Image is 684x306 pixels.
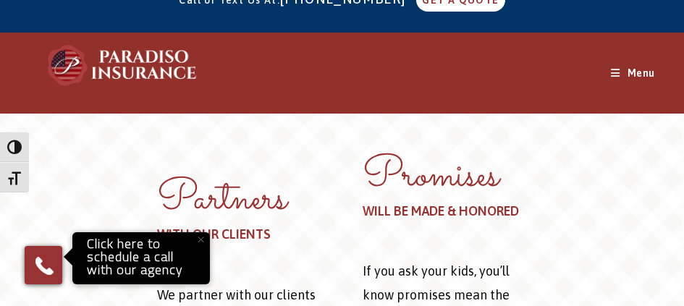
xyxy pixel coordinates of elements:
p: Click here to schedule a call with our agency [76,236,206,281]
strong: WITH OUR CLIENTS [157,226,271,242]
span: Menu [623,67,655,79]
strong: WILL BE MADE & HONORED [363,203,519,218]
h2: Promises [363,161,537,222]
img: Paradiso Insurance [43,43,203,87]
h2: Partners [157,184,321,245]
a: Mobile Menu [611,67,655,79]
img: Phone icon [33,254,56,277]
button: Close [185,224,216,255]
